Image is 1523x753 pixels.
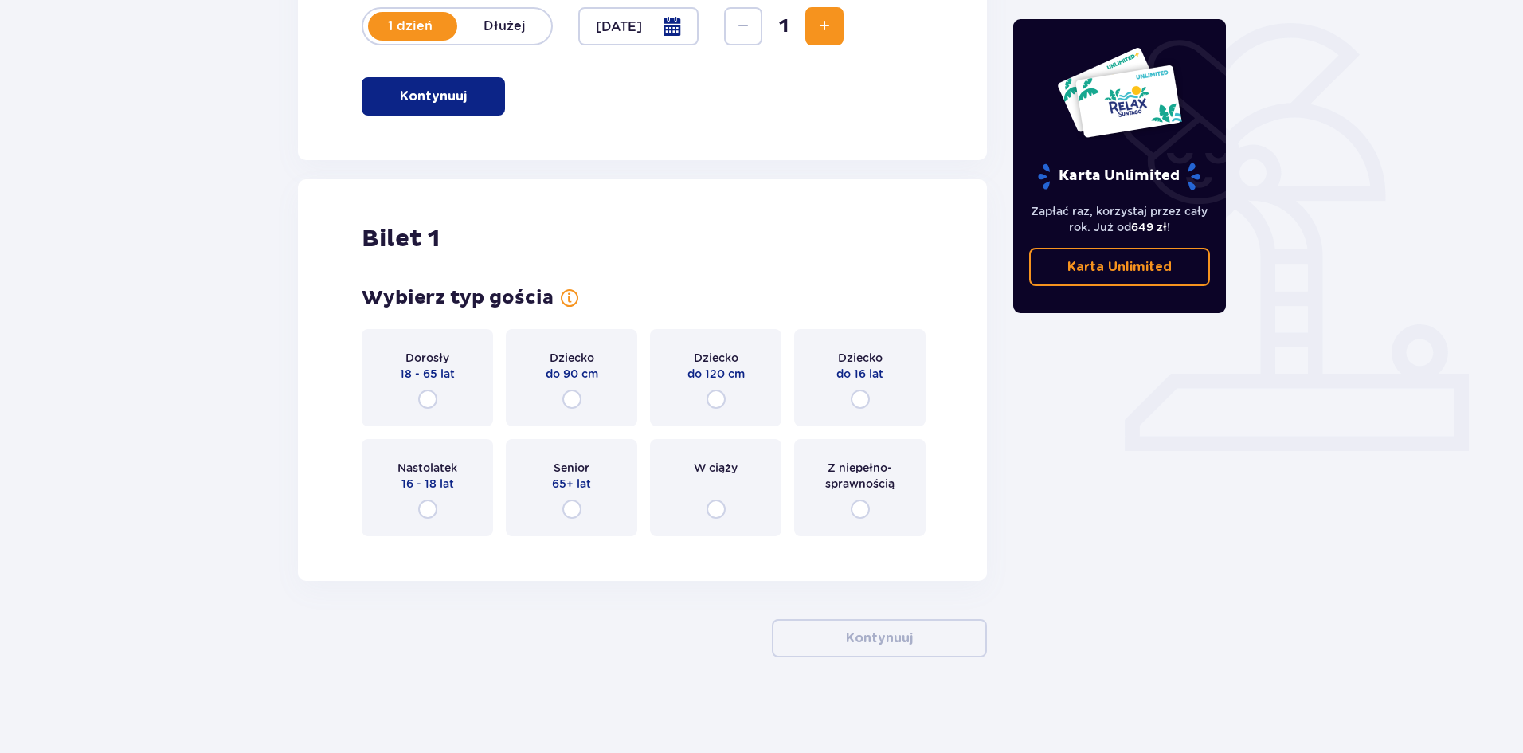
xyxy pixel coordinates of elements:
p: Dziecko [550,350,594,366]
button: Kontynuuj [362,77,505,116]
p: Wybierz typ gościa [362,286,554,310]
p: Zapłać raz, korzystaj przez cały rok. Już od ! [1029,203,1211,235]
p: Dziecko [838,350,883,366]
p: Karta Unlimited [1036,163,1202,190]
p: W ciąży [694,460,738,476]
p: Bilet 1 [362,224,440,254]
p: Dorosły [405,350,449,366]
p: do 120 cm [687,366,745,382]
button: Increase [805,7,844,45]
p: Karta Unlimited [1067,258,1172,276]
p: Dziecko [694,350,738,366]
button: Kontynuuj [772,619,987,657]
a: Karta Unlimited [1029,248,1211,286]
p: 16 - 18 lat [401,476,454,492]
p: 18 - 65 lat [400,366,455,382]
button: Decrease [724,7,762,45]
p: do 90 cm [546,366,598,382]
p: Z niepełno­sprawnością [808,460,911,492]
p: 1 dzień [363,18,457,35]
span: 649 zł [1131,221,1167,233]
p: Kontynuuj [400,88,467,105]
p: Kontynuuj [846,629,913,647]
p: Nastolatek [397,460,457,476]
p: Dłużej [457,18,551,35]
p: do 16 lat [836,366,883,382]
span: 1 [765,14,802,38]
p: Senior [554,460,589,476]
p: 65+ lat [552,476,591,492]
